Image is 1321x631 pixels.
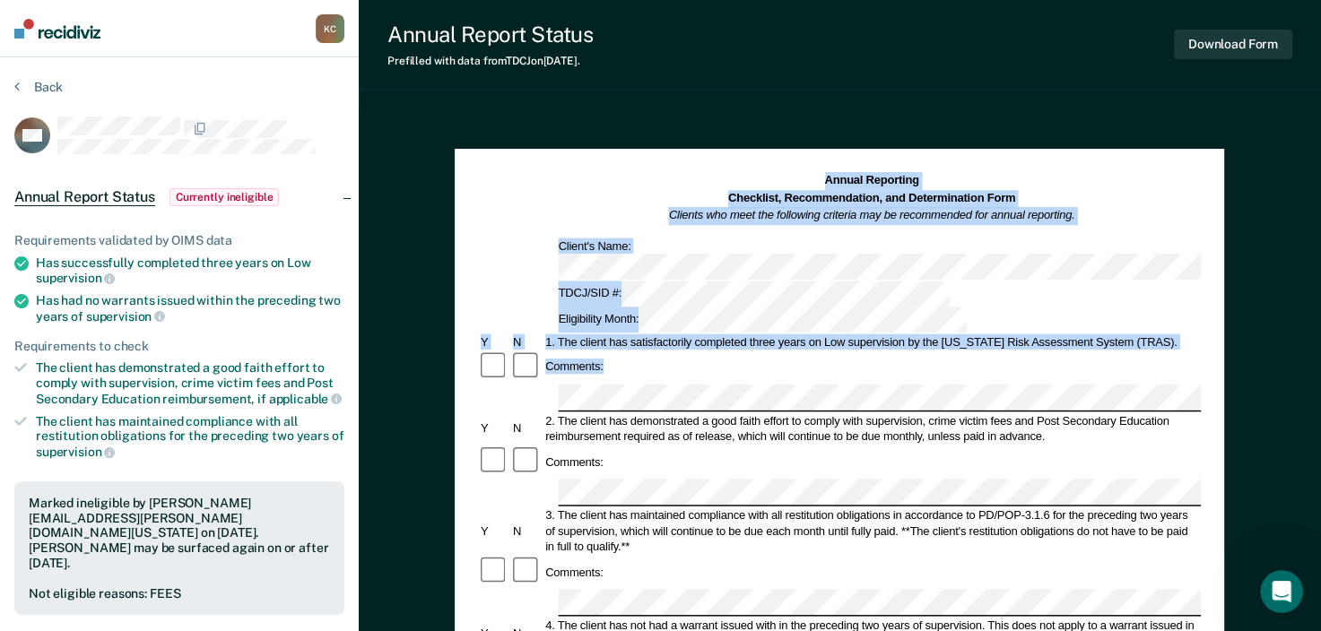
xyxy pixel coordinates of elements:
[543,508,1202,555] div: 3. The client has maintained compliance with all restitution obligations in accordance to PD/POP-...
[510,421,543,437] div: N
[543,454,606,469] div: Comments:
[1260,570,1303,613] iframe: Intercom live chat
[556,307,969,333] div: Eligibility Month:
[269,392,342,406] span: applicable
[36,360,344,406] div: The client has demonstrated a good faith effort to comply with supervision, crime victim fees and...
[543,564,606,579] div: Comments:
[36,445,115,459] span: supervision
[669,209,1075,221] em: Clients who meet the following criteria may be recommended for annual reporting.
[14,188,155,206] span: Annual Report Status
[556,281,952,307] div: TDCJ/SID #:
[316,14,344,43] div: K C
[1174,30,1292,59] button: Download Form
[543,413,1202,445] div: 2. The client has demonstrated a good faith effort to comply with supervision, crime victim fees ...
[14,339,344,354] div: Requirements to check
[86,309,165,324] span: supervision
[14,233,344,248] div: Requirements validated by OIMS data
[169,188,280,206] span: Currently ineligible
[36,414,344,460] div: The client has maintained compliance with all restitution obligations for the preceding two years of
[316,14,344,43] button: KC
[478,334,510,350] div: Y
[510,334,543,350] div: N
[36,271,115,285] span: supervision
[825,174,919,186] strong: Annual Reporting
[14,79,63,95] button: Back
[543,334,1202,350] div: 1. The client has satisfactorily completed three years on Low supervision by the [US_STATE] Risk ...
[478,523,510,539] div: Y
[387,22,593,48] div: Annual Report Status
[387,55,593,67] div: Prefilled with data from TDCJ on [DATE] .
[543,359,606,375] div: Comments:
[478,421,510,437] div: Y
[29,496,330,571] div: Marked ineligible by [PERSON_NAME][EMAIL_ADDRESS][PERSON_NAME][DOMAIN_NAME][US_STATE] on [DATE]. ...
[14,19,100,39] img: Recidiviz
[36,293,344,324] div: Has had no warrants issued within the preceding two years of
[510,523,543,539] div: N
[29,586,330,601] div: Not eligible reasons: FEES
[728,191,1015,203] strong: Checklist, Recommendation, and Determination Form
[36,255,344,286] div: Has successfully completed three years on Low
